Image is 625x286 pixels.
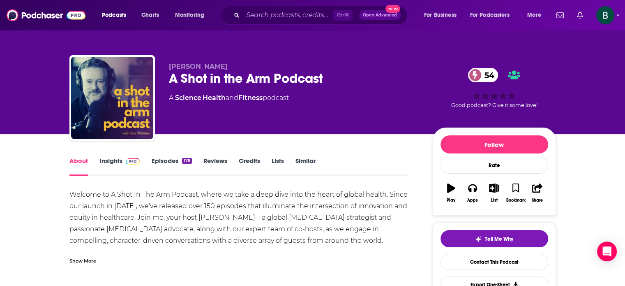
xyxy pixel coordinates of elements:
[433,63,556,114] div: 54Good podcast? Give it some love!
[7,7,85,23] img: Podchaser - Follow, Share and Rate Podcasts
[440,178,462,208] button: Play
[169,93,289,103] div: A podcast
[475,236,482,242] img: tell me why sparkle
[201,94,203,102] span: ,
[169,9,215,22] button: open menu
[136,9,164,22] a: Charts
[527,9,541,21] span: More
[333,10,353,21] span: Ctrl K
[295,157,316,176] a: Similar
[385,5,400,13] span: New
[597,242,617,261] div: Open Intercom Messenger
[451,102,537,108] span: Good podcast? Give it some love!
[506,198,525,203] div: Bookmark
[175,94,201,102] a: Science
[465,9,521,22] button: open menu
[228,6,415,25] div: Search podcasts, credits, & more...
[505,178,526,208] button: Bookmark
[485,236,513,242] span: Tell Me Why
[175,9,204,21] span: Monitoring
[182,158,191,164] div: 178
[596,6,614,24] img: User Profile
[440,135,548,153] button: Follow
[596,6,614,24] span: Logged in as betsy46033
[424,9,457,21] span: For Business
[203,157,227,176] a: Reviews
[418,9,467,22] button: open menu
[483,178,505,208] button: List
[553,8,567,22] a: Show notifications dropdown
[141,9,159,21] span: Charts
[491,198,498,203] div: List
[126,158,140,165] img: Podchaser Pro
[272,157,284,176] a: Lists
[440,157,548,174] div: Rate
[468,68,498,82] a: 54
[447,198,455,203] div: Play
[71,57,153,139] img: A Shot in the Arm Podcast
[462,178,483,208] button: Apps
[169,63,228,70] span: [PERSON_NAME]
[239,157,260,176] a: Credits
[226,94,238,102] span: and
[69,157,88,176] a: About
[99,157,140,176] a: InsightsPodchaser Pro
[359,10,401,20] button: Open AdvancedNew
[596,6,614,24] button: Show profile menu
[574,8,586,22] a: Show notifications dropdown
[363,13,397,17] span: Open Advanced
[521,9,551,22] button: open menu
[470,9,510,21] span: For Podcasters
[203,94,226,102] a: Health
[151,157,191,176] a: Episodes178
[96,9,137,22] button: open menu
[532,198,543,203] div: Share
[476,68,498,82] span: 54
[526,178,548,208] button: Share
[243,9,333,22] input: Search podcasts, credits, & more...
[238,94,263,102] a: Fitness
[102,9,126,21] span: Podcasts
[440,230,548,247] button: tell me why sparkleTell Me Why
[467,198,478,203] div: Apps
[440,254,548,270] a: Contact This Podcast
